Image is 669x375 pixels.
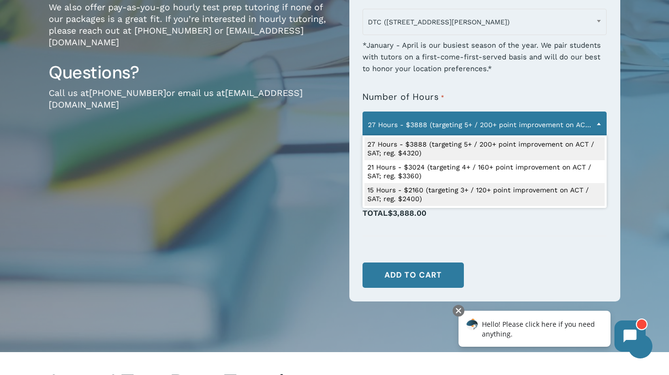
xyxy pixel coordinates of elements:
div: *January - April is our busiest season of the year. We pair students with tutors on a first-come-... [363,33,607,75]
a: [PHONE_NUMBER] [89,88,166,98]
span: 27 Hours - $3888 (targeting 5+ / 200+ point improvement on ACT / SAT; reg. $4320) [363,112,607,138]
span: $3,888.00 [388,208,426,218]
li: 15 Hours - $2160 (targeting 3+ / 120+ point improvement on ACT / SAT; reg. $2400) [364,183,605,206]
button: Add to cart [363,262,464,288]
li: 27 Hours - $3888 (targeting 5+ / 200+ point improvement on ACT / SAT; reg. $4320) [364,137,605,160]
li: 21 Hours - $3024 (targeting 4+ / 160+ point improvement on ACT / SAT; reg. $3360) [364,160,605,183]
iframe: Chatbot [448,303,655,361]
p: Call us at or email us at [49,87,335,124]
p: We also offer pay-as-you-go hourly test prep tutoring if none of our packages is a great fit. If ... [49,1,335,61]
span: 27 Hours - $3888 (targeting 5+ / 200+ point improvement on ACT / SAT; reg. $4320) [363,114,606,135]
label: Number of Hours [363,92,444,103]
span: DTC (7950 E. Prentice Ave.) [363,9,607,35]
span: DTC (7950 E. Prentice Ave.) [363,12,606,32]
p: Total [363,206,607,231]
h3: Questions? [49,61,335,84]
